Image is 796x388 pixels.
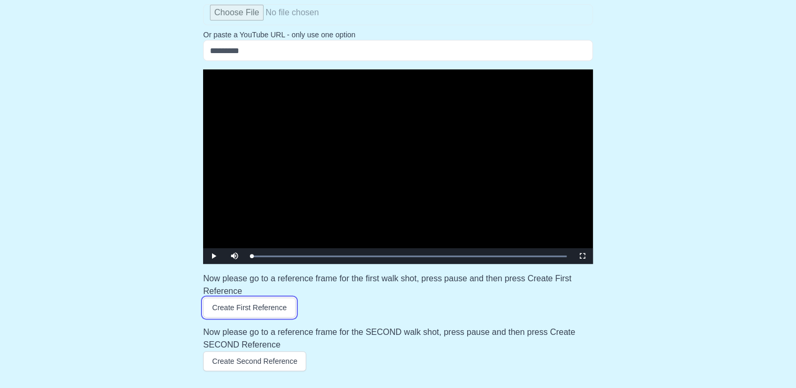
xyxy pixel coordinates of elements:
[203,298,296,318] button: Create First Reference
[203,248,224,264] button: Play
[572,248,593,264] button: Fullscreen
[203,326,593,351] h3: Now please go to a reference frame for the SECOND walk shot, press pause and then press Create SE...
[203,29,593,40] p: Or paste a YouTube URL - only use one option
[203,272,593,298] h3: Now please go to a reference frame for the first walk shot, press pause and then press Create Fir...
[203,69,593,264] div: Video Player
[224,248,245,264] button: Mute
[250,256,567,257] div: Progress Bar
[203,351,306,371] button: Create Second Reference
